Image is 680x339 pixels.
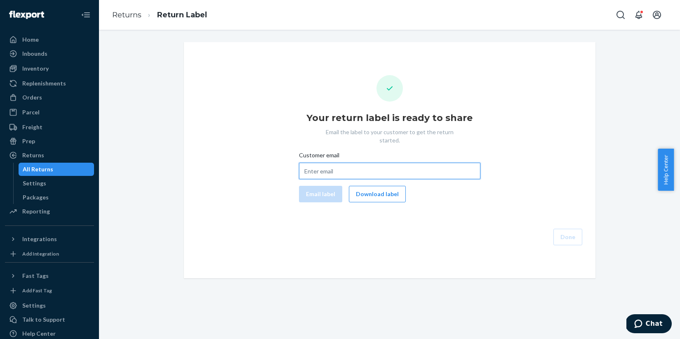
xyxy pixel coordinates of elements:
iframe: Opens a widget where you can chat to one of our agents [626,314,672,335]
a: Reporting [5,205,94,218]
div: Settings [22,301,46,310]
div: Inbounds [22,50,47,58]
button: Fast Tags [5,269,94,282]
a: Settings [19,177,94,190]
button: Help Center [658,149,674,191]
button: Open account menu [649,7,665,23]
div: Orders [22,93,42,102]
a: Add Integration [5,249,94,259]
div: Replenishments [22,79,66,88]
div: Returns [22,151,44,159]
a: Replenishments [5,77,94,90]
a: Inbounds [5,47,94,60]
button: Open Search Box [612,7,629,23]
div: Packages [23,193,49,202]
a: Returns [5,149,94,162]
div: Settings [23,179,46,187]
div: All Returns [23,165,53,173]
button: Integrations [5,232,94,246]
a: Returns [112,10,141,19]
a: Add Fast Tag [5,286,94,296]
button: Done [553,229,582,245]
div: Integrations [22,235,57,243]
div: Reporting [22,207,50,216]
div: Home [22,36,39,44]
h1: Your return label is ready to share [306,111,473,125]
div: Parcel [22,108,40,116]
a: Packages [19,191,94,204]
a: All Returns [19,163,94,176]
ol: breadcrumbs [106,3,214,27]
div: Fast Tags [22,272,49,280]
div: Help Center [22,330,56,338]
a: Return Label [157,10,207,19]
a: Home [5,33,94,46]
button: Talk to Support [5,313,94,326]
button: Close Navigation [78,7,94,23]
a: Inventory [5,62,94,75]
button: Email label [299,186,342,202]
a: Orders [5,91,94,104]
span: Customer email [299,151,339,163]
div: Prep [22,137,35,145]
div: Inventory [22,64,49,73]
div: Add Fast Tag [22,287,52,294]
a: Freight [5,121,94,134]
div: Talk to Support [22,315,65,324]
div: Add Integration [22,250,59,257]
a: Settings [5,299,94,312]
button: Download label [349,186,406,202]
img: Flexport logo [9,11,44,19]
button: Open notifications [631,7,647,23]
a: Prep [5,135,94,148]
a: Parcel [5,106,94,119]
input: Customer email [299,163,480,179]
div: Freight [22,123,42,131]
p: Email the label to your customer to get the return started. [318,128,462,145]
